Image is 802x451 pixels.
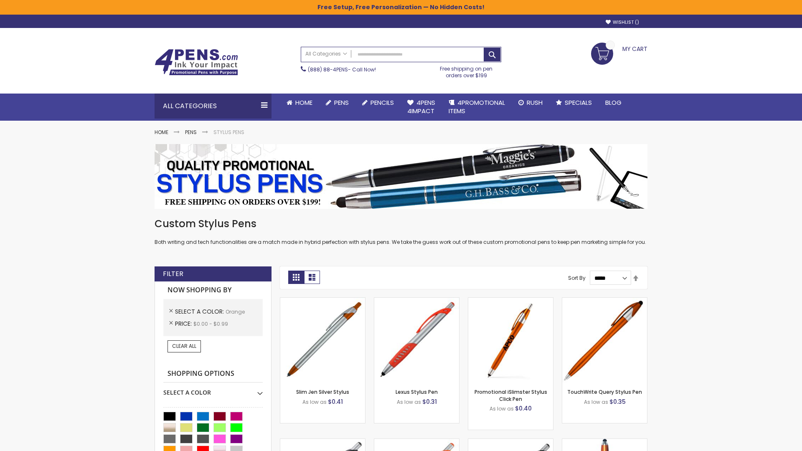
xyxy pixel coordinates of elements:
[163,383,263,397] div: Select A Color
[568,274,586,281] label: Sort By
[515,404,532,413] span: $0.40
[302,398,327,405] span: As low as
[606,19,639,25] a: Wishlist
[213,129,244,136] strong: Stylus Pens
[301,47,351,61] a: All Categories
[490,405,514,412] span: As low as
[155,217,647,246] div: Both writing and tech functionalities are a match made in hybrid perfection with stylus pens. We ...
[584,398,608,405] span: As low as
[163,281,263,299] strong: Now Shopping by
[334,98,349,107] span: Pens
[422,398,437,406] span: $0.31
[288,271,304,284] strong: Grid
[468,438,553,446] a: Lexus Metallic Stylus Pen-Orange
[401,94,442,121] a: 4Pens4impact
[475,388,547,402] a: Promotional iSlimster Stylus Click Pen
[155,129,168,136] a: Home
[527,98,543,107] span: Rush
[185,129,197,136] a: Pens
[609,398,626,406] span: $0.35
[308,66,348,73] a: (888) 88-4PENS
[396,388,438,395] a: Lexus Stylus Pen
[565,98,592,107] span: Specials
[371,98,394,107] span: Pencils
[397,398,421,405] span: As low as
[562,438,647,446] a: TouchWrite Command Stylus Pen-Orange
[305,51,347,57] span: All Categories
[175,319,193,328] span: Price
[431,62,502,79] div: Free shipping on pen orders over $199
[605,98,622,107] span: Blog
[449,98,505,115] span: 4PROMOTIONAL ITEMS
[226,308,245,315] span: Orange
[193,320,228,327] span: $0.00 - $0.99
[374,298,459,383] img: Lexus Stylus Pen-Orange
[599,94,628,112] a: Blog
[562,298,647,383] img: TouchWrite Query Stylus Pen-Orange
[155,217,647,231] h1: Custom Stylus Pens
[328,398,343,406] span: $0.41
[374,438,459,446] a: Boston Silver Stylus Pen-Orange
[296,388,349,395] a: Slim Jen Silver Stylus
[155,144,647,209] img: Stylus Pens
[512,94,549,112] a: Rush
[308,66,376,73] span: - Call Now!
[168,340,201,352] a: Clear All
[567,388,642,395] a: TouchWrite Query Stylus Pen
[374,297,459,304] a: Lexus Stylus Pen-Orange
[549,94,599,112] a: Specials
[319,94,355,112] a: Pens
[163,365,263,383] strong: Shopping Options
[155,49,238,76] img: 4Pens Custom Pens and Promotional Products
[407,98,435,115] span: 4Pens 4impact
[280,298,365,383] img: Slim Jen Silver Stylus-Orange
[468,297,553,304] a: Promotional iSlimster Stylus Click Pen-Orange
[172,342,196,350] span: Clear All
[355,94,401,112] a: Pencils
[442,94,512,121] a: 4PROMOTIONALITEMS
[562,297,647,304] a: TouchWrite Query Stylus Pen-Orange
[280,438,365,446] a: Boston Stylus Pen-Orange
[155,94,272,119] div: All Categories
[163,269,183,279] strong: Filter
[280,94,319,112] a: Home
[295,98,312,107] span: Home
[175,307,226,316] span: Select A Color
[468,298,553,383] img: Promotional iSlimster Stylus Click Pen-Orange
[280,297,365,304] a: Slim Jen Silver Stylus-Orange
